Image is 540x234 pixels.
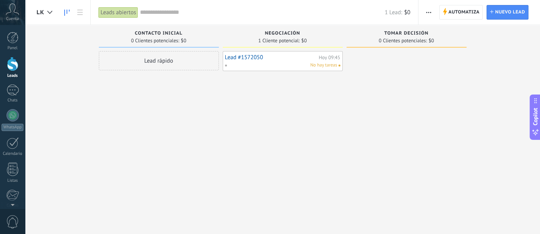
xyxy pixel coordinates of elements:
[60,5,73,20] a: Leads
[131,38,179,43] span: 0 Clientes potenciales:
[487,5,528,20] a: Nuevo lead
[98,7,138,18] div: Leads abiertos
[181,38,186,43] span: $0
[73,5,87,20] a: Lista
[532,108,539,125] span: Copilot
[384,31,428,36] span: Tomar decisión
[448,5,480,19] span: Automatiza
[423,5,434,20] button: Más
[404,9,410,16] span: $0
[258,38,300,43] span: 1 Cliente potencial:
[495,5,525,19] span: Nuevo lead
[350,31,463,37] div: Tomar decisión
[2,46,24,51] div: Panel
[103,31,215,37] div: Contacto inicial
[2,151,24,156] div: Calendario
[379,38,427,43] span: 0 Clientes potenciales:
[37,9,44,16] span: lk
[6,17,19,22] span: Cuenta
[99,51,219,70] div: Lead rápido
[385,9,402,16] span: 1 Lead:
[2,124,23,131] div: WhatsApp
[227,31,339,37] div: Negociación
[135,31,183,36] span: Contacto inicial
[439,5,483,20] a: Automatiza
[2,73,24,78] div: Leads
[310,62,337,69] span: No hay tareas
[319,55,340,60] div: Hoy 09:45
[338,65,340,66] span: No hay nada asignado
[2,178,24,183] div: Listas
[428,38,434,43] span: $0
[225,54,317,61] a: Lead #1572050
[2,98,24,103] div: Chats
[301,38,307,43] span: $0
[265,31,300,36] span: Negociación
